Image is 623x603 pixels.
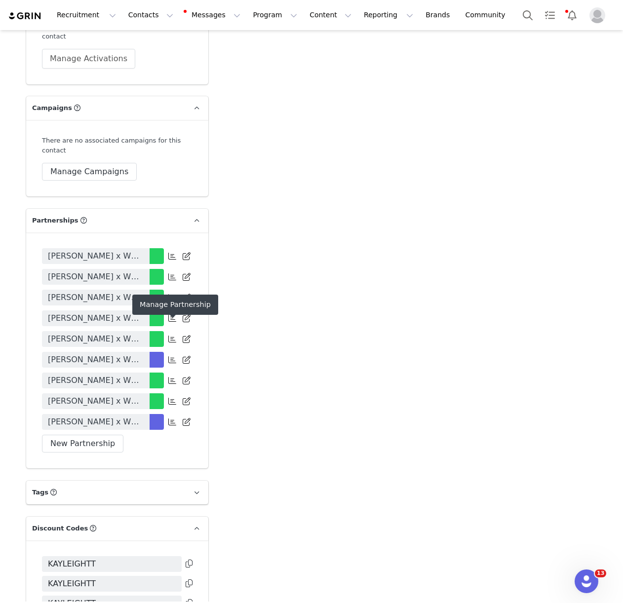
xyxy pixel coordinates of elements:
[517,4,539,26] button: Search
[561,4,583,26] button: Notifications
[584,7,615,23] button: Profile
[8,11,42,21] img: grin logo
[539,4,561,26] a: Tasks
[358,4,419,26] button: Reporting
[32,216,78,226] span: Partnerships
[575,569,598,593] iframe: Intercom live chat
[48,250,144,262] span: [PERSON_NAME] x White Fox [DATE]
[42,163,137,181] button: Manage Campaigns
[42,248,150,264] a: [PERSON_NAME] x White Fox [DATE]
[42,373,150,388] a: [PERSON_NAME] x White Fox Mid Year Sale 2025
[42,310,150,326] a: [PERSON_NAME] x White Fox March Sale 2025
[42,331,150,347] a: [PERSON_NAME] x White Fox US Warehouse Launch
[48,558,96,570] span: KAYLEIGHTT
[247,4,303,26] button: Program
[132,295,218,315] div: Manage Partnership
[42,269,150,285] a: [PERSON_NAME] x White Fox [DATE]
[304,4,357,26] button: Content
[42,22,193,41] div: There are no associated Activations for this contact
[48,578,96,590] span: KAYLEIGHTT
[32,524,88,533] span: Discount Codes
[595,569,606,577] span: 13
[122,4,179,26] button: Contacts
[48,312,144,324] span: [PERSON_NAME] x White Fox March Sale 2025
[32,103,72,113] span: Campaigns
[48,375,144,386] span: [PERSON_NAME] x White Fox Mid Year Sale 2025
[48,333,144,345] span: [PERSON_NAME] x White Fox US Warehouse Launch
[42,352,150,368] a: [PERSON_NAME] x White Fox 6 Month Contract [DATE]-[DATE]
[48,354,144,366] span: [PERSON_NAME] x White Fox 6 Month Contract [DATE]-[DATE]
[42,49,135,69] button: Manage Activations
[589,7,605,23] img: placeholder-profile.jpg
[32,488,48,497] span: Tags
[42,414,150,430] a: [PERSON_NAME] x White Fox Beauty Vol.1
[180,4,246,26] button: Messages
[42,393,150,409] a: [PERSON_NAME] x White Fox August Sale 2025
[48,395,144,407] span: [PERSON_NAME] x White Fox August Sale 2025
[42,136,193,155] div: There are no associated campaigns for this contact
[460,4,516,26] a: Community
[42,435,123,452] button: New Partnership
[51,4,122,26] button: Recruitment
[48,416,144,428] span: [PERSON_NAME] x White Fox Beauty Vol.1
[420,4,459,26] a: Brands
[48,271,144,283] span: [PERSON_NAME] x White Fox [DATE]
